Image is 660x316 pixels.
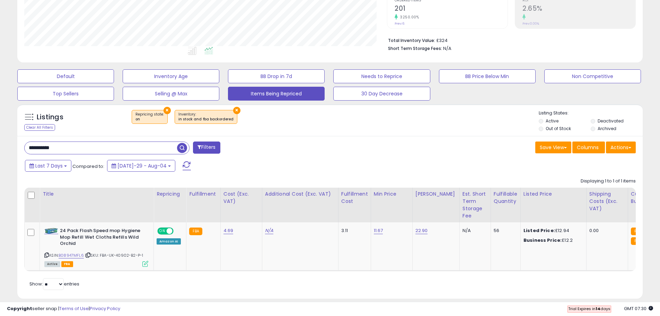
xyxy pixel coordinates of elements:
span: Inventory : [178,112,234,122]
button: × [164,107,171,114]
span: [DATE]-29 - Aug-04 [117,162,167,169]
div: Displaying 1 to 1 of 1 items [581,178,636,185]
div: ASIN: [44,228,148,266]
b: 24 Pack Flash Speed mop Hygiene Mop Refill Wet Cloths Refills Wild Orchid [60,228,144,249]
label: Archived [598,126,616,131]
span: | SKU: FBA-UK-40902-B2-P-1 [85,253,143,258]
div: on [135,117,164,122]
span: FBA [61,261,73,267]
b: Listed Price: [523,227,555,234]
b: Total Inventory Value: [388,37,435,43]
div: N/A [463,228,485,234]
span: N/A [443,45,451,52]
div: £12.94 [523,228,581,234]
div: Title [43,190,151,198]
div: Fulfillment Cost [341,190,368,205]
span: All listings currently available for purchase on Amazon [44,261,60,267]
h2: 2.65% [522,5,635,14]
label: Deactivated [598,118,624,124]
span: Repricing state : [135,112,164,122]
b: 14 [596,306,600,311]
div: Additional Cost (Exc. VAT) [265,190,335,198]
div: Clear All Filters [24,124,55,131]
h5: Listings [37,112,63,122]
b: Short Term Storage Fees: [388,45,442,51]
div: Fulfillable Quantity [494,190,518,205]
a: Terms of Use [59,305,89,312]
small: FBA [631,237,644,245]
small: Prev: 0.00% [522,22,539,26]
div: 0.00 [589,228,623,234]
div: Min Price [374,190,410,198]
div: £12.2 [523,237,581,244]
div: Listed Price [523,190,583,198]
button: BB Price Below Min [439,69,536,83]
small: FBA [631,228,644,235]
button: [DATE]-29 - Aug-04 [107,160,175,172]
a: Privacy Policy [90,305,120,312]
small: FBA [189,228,202,235]
div: Fulfillment [189,190,217,198]
a: 22.90 [415,227,428,234]
span: Compared to: [72,163,104,170]
div: [PERSON_NAME] [415,190,457,198]
label: Active [546,118,558,124]
h2: 201 [395,5,508,14]
button: Top Sellers [17,87,114,101]
small: 3250.00% [398,15,419,20]
small: Prev: 6 [395,22,404,26]
div: 3.11 [341,228,366,234]
button: Columns [572,142,605,153]
button: Selling @ Max [123,87,219,101]
p: Listing States: [539,110,643,117]
span: OFF [173,228,184,234]
button: Items Being Repriced [228,87,325,101]
button: Actions [606,142,636,153]
button: Needs to Reprice [333,69,430,83]
button: Save View [535,142,571,153]
button: Inventory Age [123,69,219,83]
div: Est. Short Term Storage Fee [463,190,488,220]
span: 2025-08-12 07:30 GMT [624,305,653,312]
span: Last 7 Days [35,162,63,169]
span: ON [158,228,167,234]
div: in stock and fba backordered [178,117,234,122]
strong: Copyright [7,305,32,312]
div: 56 [494,228,515,234]
a: 4.69 [223,227,234,234]
img: 41UJ9vRPvOL._SL40_.jpg [44,228,58,234]
a: N/A [265,227,273,234]
li: £324 [388,36,631,44]
b: Business Price: [523,237,562,244]
button: BB Drop in 7d [228,69,325,83]
button: Filters [193,142,220,154]
button: × [233,107,240,114]
span: Columns [577,144,599,151]
button: Default [17,69,114,83]
div: seller snap | | [7,306,120,312]
button: 30 Day Decrease [333,87,430,101]
a: 11.67 [374,227,383,234]
a: B08947MFL6 [59,253,84,258]
span: Trial Expires in days [568,306,610,311]
div: Shipping Costs (Exc. VAT) [589,190,625,212]
span: Show: entries [29,281,79,287]
div: Cost (Exc. VAT) [223,190,259,205]
div: Amazon AI [157,238,181,245]
button: Last 7 Days [25,160,71,172]
div: Repricing [157,190,183,198]
label: Out of Stock [546,126,571,131]
button: Non Competitive [544,69,641,83]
